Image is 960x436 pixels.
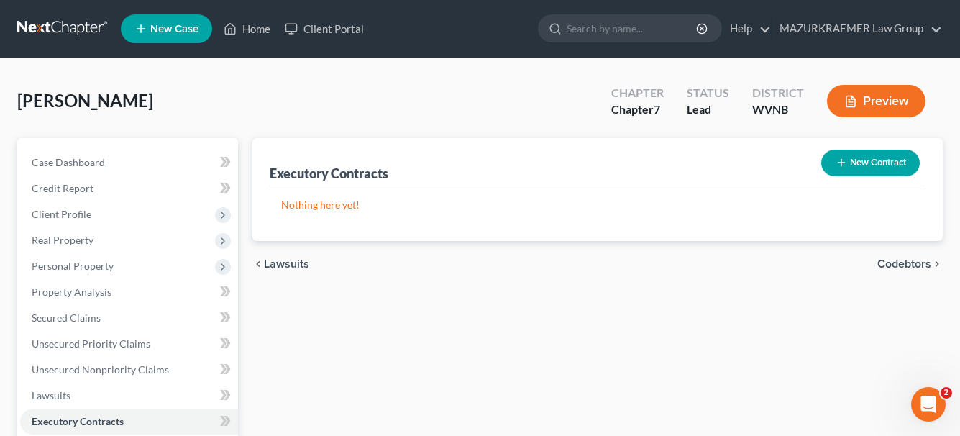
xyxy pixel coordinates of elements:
span: Personal Property [32,260,114,272]
span: [PERSON_NAME] [17,90,153,111]
i: chevron_right [931,258,943,270]
div: Chapter [611,101,664,118]
a: Executory Contracts [20,409,238,435]
a: Credit Report [20,176,238,201]
span: Property Analysis [32,286,111,298]
span: Lawsuits [32,389,70,401]
span: Case Dashboard [32,156,105,168]
span: 2 [941,387,952,399]
span: Credit Report [32,182,93,194]
div: Lead [687,101,729,118]
a: Lawsuits [20,383,238,409]
button: chevron_left Lawsuits [252,258,309,270]
a: Secured Claims [20,305,238,331]
span: Real Property [32,234,93,246]
i: chevron_left [252,258,264,270]
div: Status [687,85,729,101]
div: Executory Contracts [270,165,388,182]
button: Preview [827,85,925,117]
div: Chapter [611,85,664,101]
a: Unsecured Priority Claims [20,331,238,357]
span: Client Profile [32,208,91,220]
span: Unsecured Nonpriority Claims [32,363,169,376]
a: Unsecured Nonpriority Claims [20,357,238,383]
button: Codebtors chevron_right [877,258,943,270]
span: New Case [150,24,198,35]
div: District [752,85,804,101]
div: WVNB [752,101,804,118]
span: Executory Contracts [32,415,124,427]
a: Home [216,16,278,42]
span: Unsecured Priority Claims [32,337,150,350]
input: Search by name... [567,15,698,42]
a: Help [723,16,771,42]
a: Client Portal [278,16,371,42]
span: Lawsuits [264,258,309,270]
span: Secured Claims [32,312,101,324]
iframe: Intercom live chat [911,387,946,422]
button: New Contract [821,150,920,176]
span: Codebtors [877,258,931,270]
span: 7 [654,102,660,116]
p: Nothing here yet! [281,198,914,212]
a: MAZURKRAEMER Law Group [772,16,942,42]
a: Case Dashboard [20,150,238,176]
a: Property Analysis [20,279,238,305]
